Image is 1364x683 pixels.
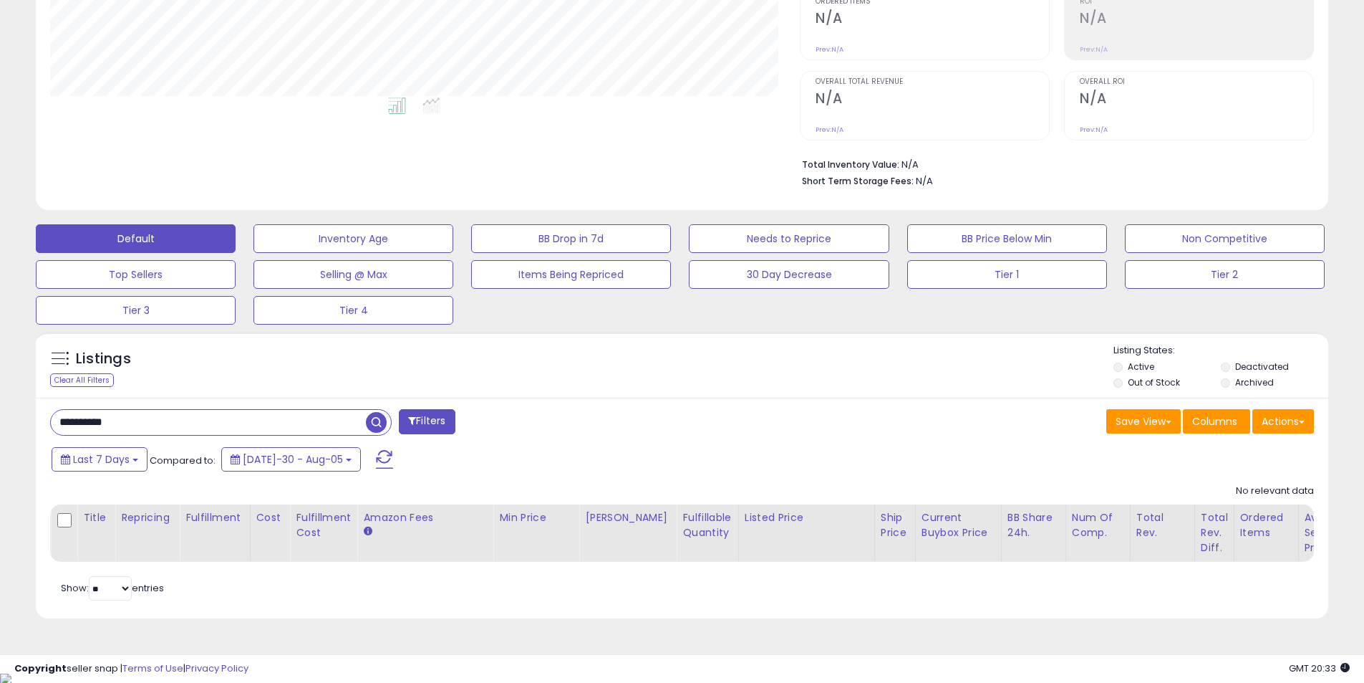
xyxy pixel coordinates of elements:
h2: N/A [816,90,1049,110]
a: Terms of Use [122,661,183,675]
label: Out of Stock [1128,376,1180,388]
small: Prev: N/A [1080,125,1108,134]
label: Active [1128,360,1154,373]
div: Ship Price [881,510,909,540]
div: Avg Selling Price [1305,510,1357,555]
label: Deactivated [1235,360,1289,373]
div: Ordered Items [1240,510,1292,540]
button: Tier 1 [907,260,1107,289]
div: [PERSON_NAME] [585,510,670,525]
button: Filters [399,409,455,434]
button: BB Price Below Min [907,224,1107,253]
span: Show: entries [61,581,164,595]
h2: N/A [1080,90,1313,110]
button: Selling @ Max [253,260,453,289]
h5: Listings [76,349,131,369]
button: Save View [1106,409,1181,434]
h2: N/A [816,10,1049,29]
span: Last 7 Days [73,452,130,467]
div: BB Share 24h. [1007,510,1060,540]
div: Min Price [499,510,573,525]
button: BB Drop in 7d [471,224,671,253]
div: Fulfillment Cost [296,510,351,540]
span: Columns [1192,414,1237,429]
label: Archived [1235,376,1274,388]
div: Cost [256,510,284,525]
h2: N/A [1080,10,1313,29]
small: Prev: N/A [816,125,843,134]
div: Repricing [121,510,173,525]
button: Tier 3 [36,296,236,325]
small: Amazon Fees. [363,525,372,538]
button: Actions [1252,409,1314,434]
div: Clear All Filters [50,373,114,387]
button: Non Competitive [1125,224,1325,253]
button: Last 7 Days [52,447,147,472]
span: Overall ROI [1080,78,1313,86]
button: Items Being Repriced [471,260,671,289]
span: Overall Total Revenue [816,78,1049,86]
button: Columns [1183,409,1250,434]
div: Listed Price [745,510,869,525]
button: Needs to Reprice [689,224,889,253]
div: seller snap | | [14,662,248,676]
b: Short Term Storage Fees: [802,175,914,187]
div: Fulfillable Quantity [682,510,732,540]
strong: Copyright [14,661,67,675]
div: Num of Comp. [1072,510,1124,540]
small: Prev: N/A [816,45,843,54]
div: Current Buybox Price [922,510,995,540]
li: N/A [802,155,1303,172]
div: Amazon Fees [363,510,487,525]
p: Listing States: [1113,344,1328,358]
span: [DATE]-30 - Aug-05 [243,452,343,467]
button: 30 Day Decrease [689,260,889,289]
button: Top Sellers [36,260,236,289]
button: [DATE]-30 - Aug-05 [221,447,361,472]
div: Title [83,510,109,525]
div: Total Rev. [1136,510,1189,540]
span: Compared to: [150,454,216,467]
button: Tier 4 [253,296,453,325]
span: N/A [916,174,933,188]
b: Total Inventory Value: [802,158,899,171]
div: Fulfillment [185,510,243,525]
span: 2025-08-13 20:33 GMT [1289,661,1350,675]
small: Prev: N/A [1080,45,1108,54]
button: Inventory Age [253,224,453,253]
div: Total Rev. Diff. [1201,510,1228,555]
a: Privacy Policy [185,661,248,675]
button: Default [36,224,236,253]
button: Tier 2 [1125,260,1325,289]
div: No relevant data [1236,484,1314,498]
